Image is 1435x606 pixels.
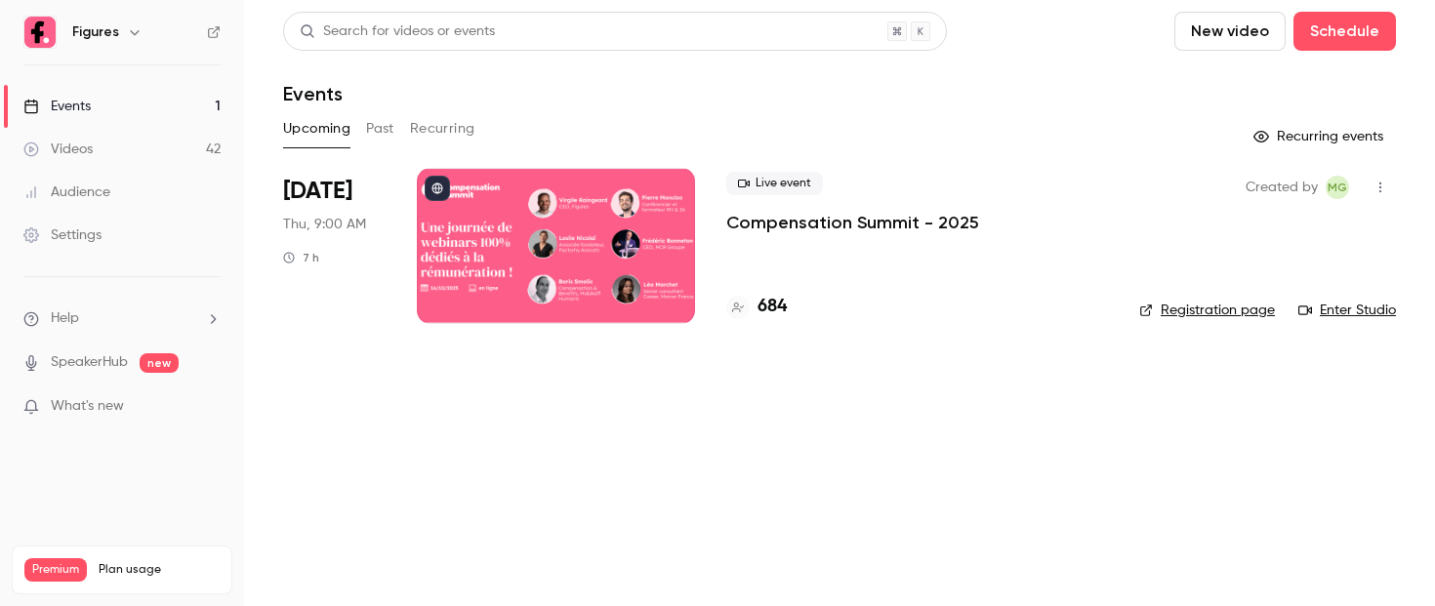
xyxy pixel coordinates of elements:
[726,294,787,320] a: 684
[283,113,350,144] button: Upcoming
[51,396,124,417] span: What's new
[1326,176,1349,199] span: Mégane Gateau
[1328,176,1347,199] span: MG
[283,215,366,234] span: Thu, 9:00 AM
[300,21,495,42] div: Search for videos or events
[1174,12,1286,51] button: New video
[72,22,119,42] h6: Figures
[283,250,319,265] div: 7 h
[99,562,220,578] span: Plan usage
[24,17,56,48] img: Figures
[1139,301,1275,320] a: Registration page
[24,558,87,582] span: Premium
[283,176,352,207] span: [DATE]
[726,172,823,195] span: Live event
[197,398,221,416] iframe: Noticeable Trigger
[1298,301,1396,320] a: Enter Studio
[23,97,91,116] div: Events
[23,225,102,245] div: Settings
[140,353,179,373] span: new
[23,140,93,159] div: Videos
[410,113,475,144] button: Recurring
[23,308,221,329] li: help-dropdown-opener
[1245,121,1396,152] button: Recurring events
[1293,12,1396,51] button: Schedule
[1246,176,1318,199] span: Created by
[726,211,979,234] a: Compensation Summit - 2025
[283,82,343,105] h1: Events
[51,308,79,329] span: Help
[366,113,394,144] button: Past
[758,294,787,320] h4: 684
[23,182,110,202] div: Audience
[51,352,128,373] a: SpeakerHub
[283,168,386,324] div: Oct 16 Thu, 9:00 AM (Europe/Paris)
